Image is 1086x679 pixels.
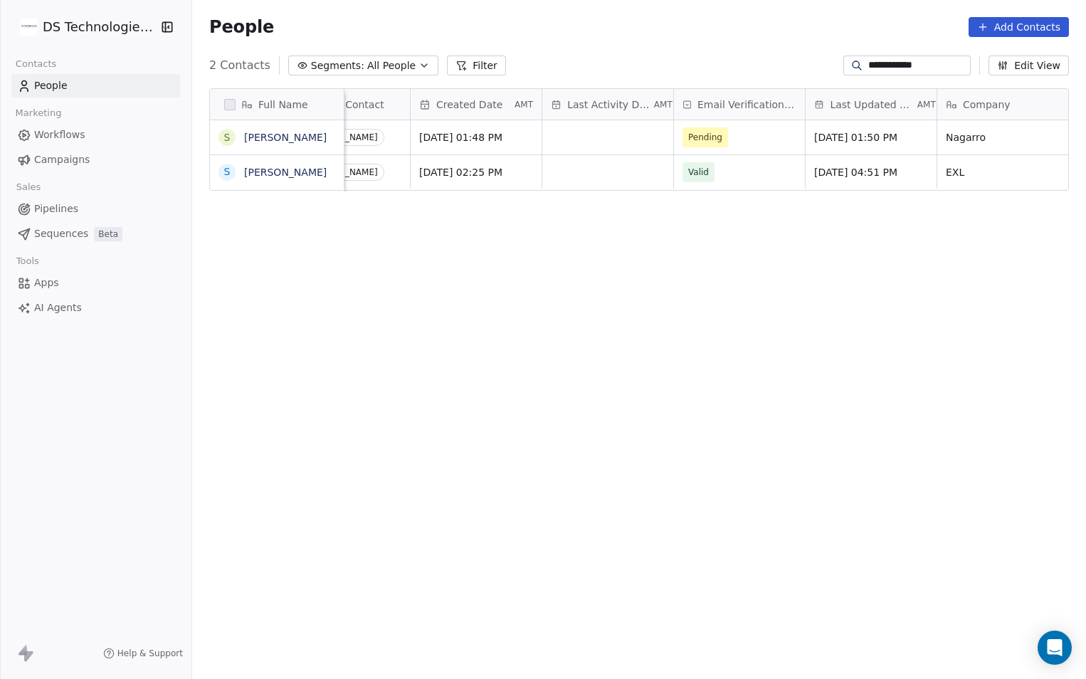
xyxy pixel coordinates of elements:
span: AMT [515,99,533,110]
span: All People [367,58,416,73]
button: DS Technologies Inc [17,15,152,39]
span: Contacts [9,53,63,75]
span: Pipelines [34,201,78,216]
span: [DATE] 02:25 PM [419,165,533,179]
span: People [209,16,274,38]
button: Add Contacts [969,17,1069,37]
div: Last Updated DateAMT [806,89,937,120]
div: S [224,130,231,145]
span: Last Updated Date [830,98,914,112]
span: Segments: [311,58,364,73]
span: AMT [654,99,673,110]
button: Edit View [989,56,1069,75]
span: Help & Support [117,648,183,659]
div: Created DateAMT [411,89,542,120]
span: 2 Contacts [209,57,270,74]
img: DS%20Updated%20Logo.jpg [20,19,37,36]
a: Apps [11,271,180,295]
div: Company [937,89,1068,120]
a: Pipelines [11,197,180,221]
span: Created Date [436,98,502,112]
span: [DATE] 01:50 PM [814,130,928,144]
span: Marketing [9,102,68,124]
span: Beta [94,227,122,241]
span: [DATE] 01:48 PM [419,130,533,144]
a: Help & Support [103,648,183,659]
div: Last Activity DateAMT [542,89,673,120]
span: Last Activity Date [567,98,651,112]
div: Email Verification Status [674,89,805,120]
span: Nagarro [946,130,1060,144]
a: SequencesBeta [11,222,180,246]
span: Sales [10,177,47,198]
span: [DATE] 04:51 PM [814,165,928,179]
div: Open Intercom Messenger [1038,631,1072,665]
button: Filter [447,56,506,75]
span: Tools [10,251,45,272]
a: [PERSON_NAME] [244,167,327,178]
a: [PERSON_NAME] [244,132,327,143]
a: Campaigns [11,148,180,172]
span: Workflows [34,127,85,142]
a: Workflows [11,123,180,147]
div: grid [210,120,344,653]
a: AI Agents [11,296,180,320]
span: AMT [917,99,936,110]
span: Company [963,98,1011,112]
span: Full Name [258,98,308,112]
span: Valid [688,165,709,179]
span: DS Technologies Inc [43,18,157,36]
span: Sequences [34,226,88,241]
div: Full Name [210,89,344,120]
span: AI Agents [34,300,82,315]
span: Pending [688,130,722,144]
div: S [224,164,231,179]
span: Apps [34,275,59,290]
a: People [11,74,180,98]
span: People [34,78,68,93]
span: Email Verification Status [697,98,796,112]
span: EXL [946,165,1060,179]
span: Campaigns [34,152,90,167]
